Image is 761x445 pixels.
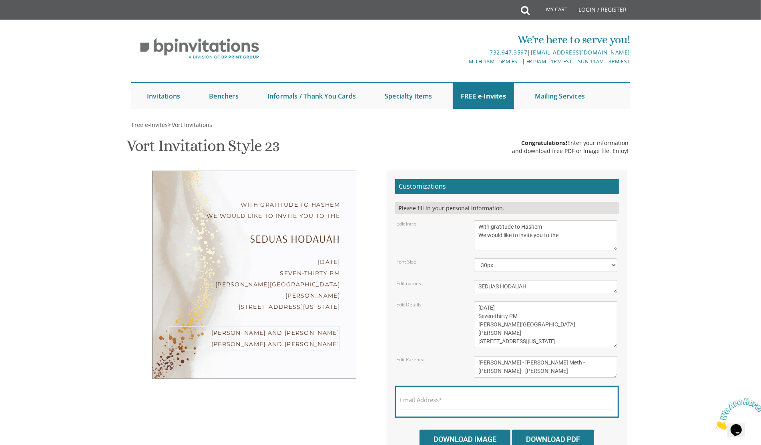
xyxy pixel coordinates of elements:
div: and download free PDF or Image file. Enjoy! [512,147,628,155]
label: Font Size [396,258,416,265]
div: With gratitude to Hashem We would like to invite you to the [169,199,340,221]
h1: Vort Invitation Style 23 [126,137,279,161]
a: Free e-Invites [131,121,168,129]
a: Mailing Services [527,83,593,109]
div: Enter your information [512,139,628,147]
textarea: [DATE] Seven-thirty PM [PERSON_NAME][GEOGRAPHIC_DATA][PERSON_NAME] [STREET_ADDRESS][US_STATE] [474,301,617,348]
textarea: [PERSON_NAME] and [PERSON_NAME] [PERSON_NAME] and [PERSON_NAME] [474,356,617,378]
span: Congratulations! [521,139,567,147]
label: Edit Parents: [396,356,424,363]
span: Vort Invitations [172,121,212,129]
img: BP Invitation Loft [131,32,268,65]
label: Edit Details: [396,301,423,308]
div: [DATE] Seven-thirty PM [PERSON_NAME][GEOGRAPHIC_DATA][PERSON_NAME] [STREET_ADDRESS][US_STATE] [169,256,340,312]
div: SEDUAS HODAUAH [169,234,340,244]
iframe: chat widget [711,395,761,433]
div: M-Th 9am - 5pm EST | Fri 9am - 1pm EST | Sun 11am - 3pm EST [298,57,630,66]
div: We're here to serve you! [298,32,630,48]
div: Please fill in your personal information. [395,202,619,214]
span: Free e-Invites [132,121,168,129]
label: Edit Intro: [396,220,418,227]
div: | [298,48,630,57]
label: Email Address* [400,396,442,404]
textarea: Yitzchok & Rochel [474,280,617,293]
span: > [168,121,212,129]
a: 732.947.3597 [490,48,527,56]
div: [PERSON_NAME] and [PERSON_NAME] [PERSON_NAME] and [PERSON_NAME] [169,326,340,350]
a: Vort Invitations [171,121,212,129]
a: FREE e-Invites [453,83,514,109]
a: My Cart [529,1,573,21]
a: Informals / Thank You Cards [259,83,364,109]
a: Specialty Items [377,83,440,109]
textarea: With gratitude to Hashem We would like to invite you to The vort of our children [474,220,617,250]
label: Edit names: [396,280,422,287]
a: [EMAIL_ADDRESS][DOMAIN_NAME] [531,48,630,56]
img: Chat attention grabber [3,3,53,35]
h2: Customizations [395,179,619,194]
a: Invitations [139,83,188,109]
a: Benchers [201,83,247,109]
